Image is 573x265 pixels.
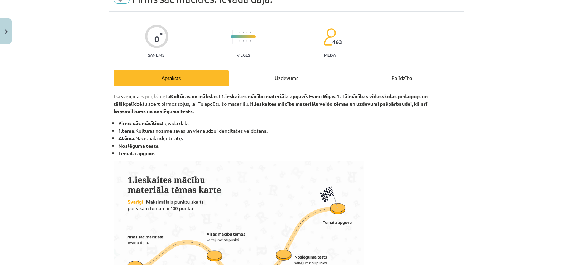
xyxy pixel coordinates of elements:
[114,100,427,114] strong: 1.ieskaites mācību materiālu veido tēmas un uzdevumi pašpārbaudei, kā arī kopsavilkums un noslēgu...
[118,135,135,141] b: 2.tēma.
[114,93,459,115] p: Esi sveicināts priekšmeta palīdzēšu spert pirmos soļus, lai Tu apgūtu šo materiālu!
[324,52,336,57] p: pilda
[232,30,233,44] img: icon-long-line-d9ea69661e0d244f92f715978eff75569469978d946b2353a9bb055b3ed8787d.svg
[246,32,247,33] img: icon-short-line-57e1e144782c952c97e751825c79c345078a6d821885a25fce030b3d8c18986b.svg
[246,40,247,42] img: icon-short-line-57e1e144782c952c97e751825c79c345078a6d821885a25fce030b3d8c18986b.svg
[323,28,336,46] img: students-c634bb4e5e11cddfef0936a35e636f08e4e9abd3cc4e673bd6f9a4125e45ecb1.svg
[250,32,251,33] img: icon-short-line-57e1e144782c952c97e751825c79c345078a6d821885a25fce030b3d8c18986b.svg
[118,142,159,149] b: Noslēguma tests.
[344,70,459,86] div: Palīdzība
[145,52,168,57] p: Saņemsi
[114,70,229,86] div: Apraksts
[170,93,220,99] strong: Kultūras un mākslas I
[160,32,164,36] span: XP
[229,70,344,86] div: Uzdevums
[250,40,251,42] img: icon-short-line-57e1e144782c952c97e751825c79c345078a6d821885a25fce030b3d8c18986b.svg
[237,52,250,57] p: Viegls
[118,127,135,134] b: 1.tēma.
[243,40,244,42] img: icon-short-line-57e1e144782c952c97e751825c79c345078a6d821885a25fce030b3d8c18986b.svg
[114,93,428,107] strong: 1.ieskaites mācību materiāla apguvē. Esmu Rīgas 1. Tālmācības vidusskolas pedagogs un tālāk
[118,150,155,156] b: Temata apguve.
[118,120,163,126] b: Pirms sāc mācīties!
[118,134,459,142] li: Nacionālā identitāte.
[239,40,240,42] img: icon-short-line-57e1e144782c952c97e751825c79c345078a6d821885a25fce030b3d8c18986b.svg
[243,32,244,33] img: icon-short-line-57e1e144782c952c97e751825c79c345078a6d821885a25fce030b3d8c18986b.svg
[332,39,342,45] span: 463
[154,34,159,44] div: 0
[118,127,459,134] li: Kultūras nozīme savas un vienaudžu identitātes veidošanā.
[239,32,240,33] img: icon-short-line-57e1e144782c952c97e751825c79c345078a6d821885a25fce030b3d8c18986b.svg
[5,29,8,34] img: icon-close-lesson-0947bae3869378f0d4975bcd49f059093ad1ed9edebbc8119c70593378902aed.svg
[118,119,459,127] li: Ievada daļa.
